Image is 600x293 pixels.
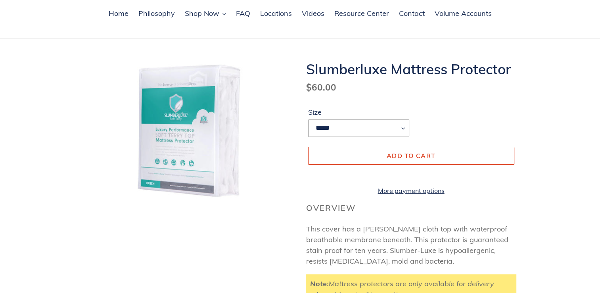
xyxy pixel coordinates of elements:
span: Shop Now [185,9,219,18]
span: FAQ [236,9,250,18]
h1: Slumberluxe Mattress Protector [306,61,516,77]
span: Contact [399,9,425,18]
a: FAQ [232,8,254,20]
button: Shop Now [181,8,230,20]
span: Add to cart [387,152,435,160]
a: Contact [395,8,429,20]
a: Videos [298,8,328,20]
a: Resource Center [330,8,393,20]
a: Volume Accounts [431,8,496,20]
p: This cover has a [PERSON_NAME] cloth top with waterproof breathable membrane beneath. This protec... [306,224,516,266]
h2: Overview [306,203,516,213]
span: Volume Accounts [435,9,492,18]
span: Philosophy [138,9,175,18]
strong: Note: [310,279,329,288]
span: Locations [260,9,292,18]
span: Resource Center [334,9,389,18]
button: Add to cart [308,147,514,164]
span: Videos [302,9,324,18]
span: Home [109,9,128,18]
a: Philosophy [134,8,179,20]
a: Locations [256,8,296,20]
label: Size [308,107,409,118]
a: Home [105,8,132,20]
span: $60.00 [306,81,336,93]
a: More payment options [308,186,514,195]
